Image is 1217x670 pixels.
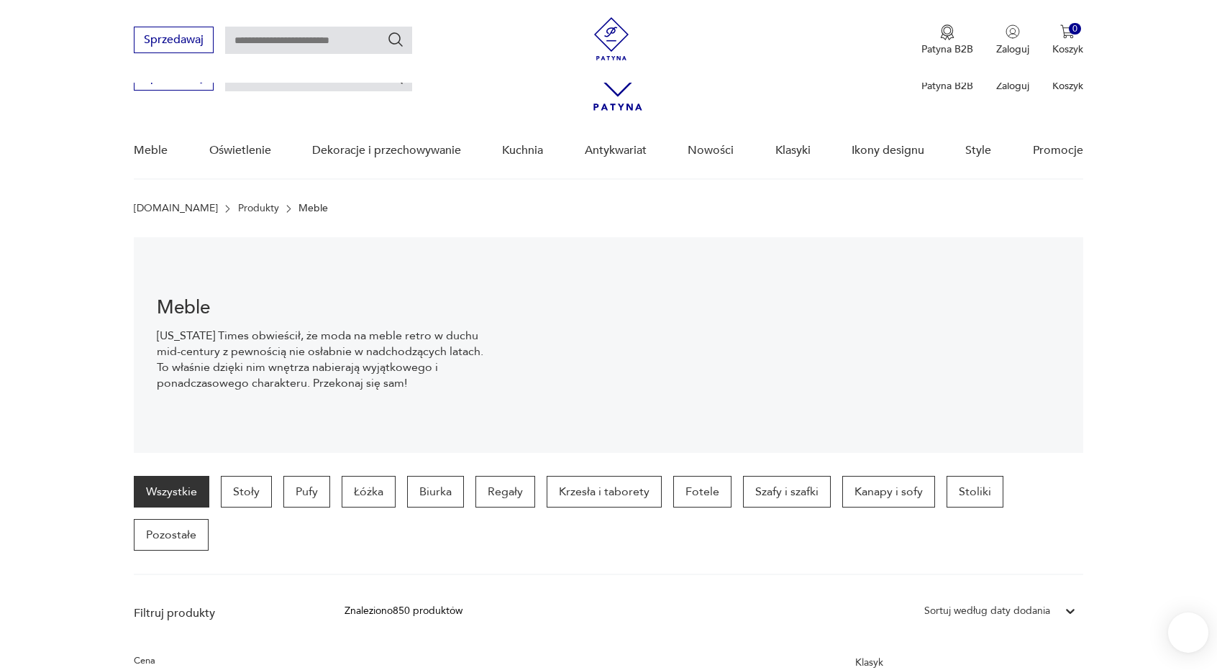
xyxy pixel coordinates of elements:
[134,123,168,178] a: Meble
[134,653,310,669] p: Cena
[1052,24,1083,56] button: 0Koszyk
[514,237,1083,453] img: Meble
[298,203,328,214] p: Meble
[1168,612,1208,653] iframe: Smartsupp widget button
[947,476,1003,508] a: Stoliki
[842,476,935,508] a: Kanapy i sofy
[921,79,973,93] p: Patyna B2B
[743,476,831,508] a: Szafy i szafki
[134,27,214,53] button: Sprzedawaj
[1033,123,1083,178] a: Promocje
[134,476,209,508] a: Wszystkie
[1069,23,1081,35] div: 0
[407,476,464,508] a: Biurka
[209,123,271,178] a: Oświetlenie
[134,605,310,621] p: Filtruj produkty
[502,123,543,178] a: Kuchnia
[342,476,396,508] a: Łóżka
[673,476,731,508] a: Fotele
[590,17,633,60] img: Patyna - sklep z meblami i dekoracjami vintage
[996,79,1029,93] p: Zaloguj
[688,123,734,178] a: Nowości
[157,328,491,391] p: [US_STATE] Times obwieścił, że moda na meble retro w duchu mid-century z pewnością nie osłabnie w...
[312,123,461,178] a: Dekoracje i przechowywanie
[283,476,330,508] a: Pufy
[996,24,1029,56] button: Zaloguj
[996,42,1029,56] p: Zaloguj
[134,519,209,551] a: Pozostałe
[921,42,973,56] p: Patyna B2B
[547,476,662,508] a: Krzesła i taborety
[1060,24,1075,39] img: Ikona koszyka
[134,36,214,46] a: Sprzedawaj
[924,603,1050,619] div: Sortuj według daty dodania
[134,203,218,214] a: [DOMAIN_NAME]
[134,73,214,83] a: Sprzedawaj
[221,476,272,508] a: Stoły
[585,123,647,178] a: Antykwariat
[1006,24,1020,39] img: Ikonka użytkownika
[475,476,535,508] a: Regały
[1052,79,1083,93] p: Koszyk
[1052,42,1083,56] p: Koszyk
[965,123,991,178] a: Style
[940,24,954,40] img: Ikona medalu
[921,24,973,56] button: Patyna B2B
[345,603,462,619] div: Znaleziono 850 produktów
[852,123,924,178] a: Ikony designu
[921,24,973,56] a: Ikona medaluPatyna B2B
[157,299,491,316] h1: Meble
[775,123,811,178] a: Klasyki
[238,203,279,214] a: Produkty
[387,31,404,48] button: Szukaj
